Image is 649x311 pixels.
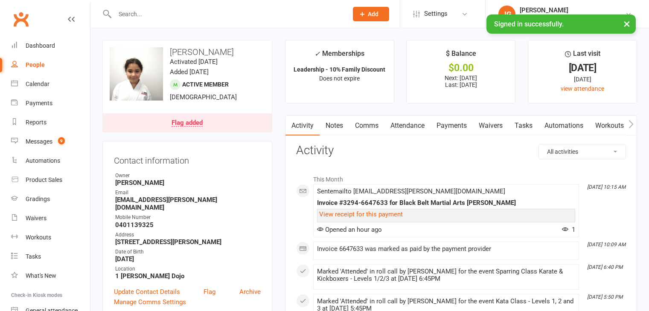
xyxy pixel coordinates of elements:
i: [DATE] 10:09 AM [587,242,626,248]
a: Comms [349,116,384,135]
div: Product Sales [26,176,62,183]
i: [DATE] 6:40 PM [587,264,623,270]
div: Waivers [26,215,47,222]
div: JG [498,6,515,23]
div: Owner [115,172,261,180]
a: Automations [11,151,90,170]
span: 1 [562,226,575,233]
a: Dashboard [11,36,90,55]
a: Waivers [473,116,509,135]
button: Add [353,7,389,21]
time: Added [DATE] [170,68,209,76]
span: Opened an hour ago [317,226,382,233]
div: Mobile Number [115,213,261,222]
a: Automations [538,116,589,135]
div: Date of Birth [115,248,261,256]
strong: [PERSON_NAME] [115,179,261,187]
time: Activated [DATE] [170,58,218,66]
div: Gradings [26,196,50,202]
a: Activity [285,116,320,135]
span: Settings [424,4,448,23]
div: Automations [26,157,60,164]
input: Search... [112,8,342,20]
span: Does not expire [319,75,360,82]
div: People [26,61,45,68]
span: Active member [182,81,229,88]
div: Reports [26,119,47,126]
a: Attendance [384,116,431,135]
div: Tasks [26,253,41,260]
div: [DATE] [536,63,629,72]
i: [DATE] 5:50 PM [587,294,623,300]
i: [DATE] 10:15 AM [587,184,626,190]
div: Dashboard [26,42,55,49]
a: Clubworx [10,9,32,30]
div: What's New [26,272,56,279]
a: Gradings [11,190,90,209]
span: [DEMOGRAPHIC_DATA] [170,93,237,101]
h3: Contact information [114,153,261,165]
div: Invoice #3294-6647633 for Black Belt Martial Arts [PERSON_NAME] [317,199,575,207]
a: Calendar [11,75,90,94]
a: Tasks [509,116,538,135]
div: Messages [26,138,52,145]
div: Memberships [314,48,364,64]
div: Payments [26,100,52,107]
a: Manage Comms Settings [114,297,186,307]
div: Location [115,265,261,273]
h3: [PERSON_NAME] [110,47,265,57]
a: Reports [11,113,90,132]
span: Add [368,11,378,17]
strong: [EMAIL_ADDRESS][PERSON_NAME][DOMAIN_NAME] [115,196,261,211]
div: [PERSON_NAME] [520,6,625,14]
div: Flag added [172,120,203,127]
a: Archive [239,287,261,297]
a: View receipt for this payment [319,210,403,218]
strong: Leadership - 10% Family Discount [294,66,385,73]
div: Workouts [26,234,51,241]
i: ✓ [314,50,320,58]
div: $ Balance [446,48,476,63]
a: Workouts [11,228,90,247]
a: view attendance [561,85,604,92]
h3: Activity [296,144,626,157]
div: Email [115,189,261,197]
strong: [DATE] [115,255,261,263]
li: This Month [296,170,626,184]
div: $0.00 [414,63,507,72]
a: Update Contact Details [114,287,180,297]
span: Signed in successfully. [494,20,564,28]
div: Black Belt Martial Arts [PERSON_NAME] [520,14,625,22]
strong: [STREET_ADDRESS][PERSON_NAME] [115,238,261,246]
a: Waivers [11,209,90,228]
span: 9 [58,137,65,144]
a: Notes [320,116,349,135]
a: Product Sales [11,170,90,190]
div: Address [115,231,261,239]
button: × [619,14,634,33]
strong: 0401139325 [115,221,261,229]
a: Messages 9 [11,132,90,151]
span: Sent email to [EMAIL_ADDRESS][PERSON_NAME][DOMAIN_NAME] [317,187,505,195]
div: Last visit [565,48,600,63]
a: Flag [204,287,215,297]
div: [DATE] [536,75,629,84]
div: Marked 'Attended' in roll call by [PERSON_NAME] for the event Sparring Class Karate & Kickboxers ... [317,268,575,282]
p: Next: [DATE] Last: [DATE] [414,75,507,88]
a: Workouts [589,116,630,135]
a: Payments [431,116,473,135]
div: Invoice 6647633 was marked as paid by the payment provider [317,245,575,253]
strong: 1 [PERSON_NAME] Dojo [115,272,261,280]
div: Calendar [26,81,49,87]
a: What's New [11,266,90,285]
img: image1642574395.png [110,47,163,101]
a: Payments [11,94,90,113]
a: Tasks [11,247,90,266]
a: People [11,55,90,75]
